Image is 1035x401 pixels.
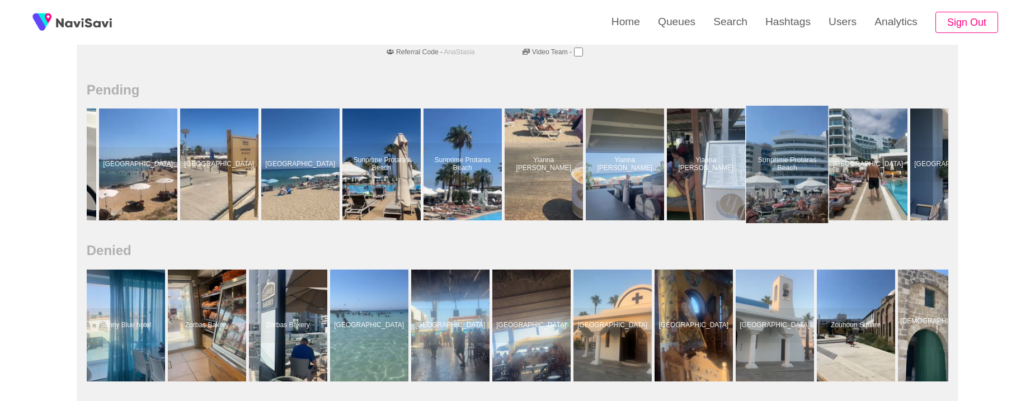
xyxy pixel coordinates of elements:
h2: Pending [87,82,949,98]
a: Zorbas BakeryZorbas Bakery [168,270,249,381]
a: [GEOGRAPHIC_DATA]Vrissy Beach [99,108,180,220]
a: Sunprime Protaras BeachSunprime Protaras Beach [748,108,829,220]
span: AnaStasia [444,48,475,56]
a: Sunprime Protaras BeachSunprime Protaras Beach [424,108,505,220]
a: Sunny Blue hotelSunny Blue hotel [87,270,168,381]
a: [GEOGRAPHIC_DATA]Nissi beach [330,270,411,381]
a: [GEOGRAPHIC_DATA]Flamingo Paradise Beach Hotel [829,108,910,220]
a: [GEOGRAPHIC_DATA]Flamingo Paradise Beach Hotel [910,108,991,220]
button: Sign Out [935,12,998,34]
a: [GEOGRAPHIC_DATA]Vrissy Beach [180,108,261,220]
span: Video Team - [523,48,572,56]
img: fireSpot [28,8,56,36]
a: Yianna [PERSON_NAME] Beach BarYianna Marie Beach Bar [667,108,748,220]
a: [GEOGRAPHIC_DATA]Nissi Bay Beach Bar [492,270,573,381]
a: [GEOGRAPHIC_DATA]Vrissy Beach [261,108,342,220]
a: Yianna [PERSON_NAME] Beach BarYianna Marie Beach Bar [586,108,667,220]
a: [GEOGRAPHIC_DATA]Agios Georgios Chapel [655,270,736,381]
a: Yianna [PERSON_NAME] Beach BarYianna Marie Beach Bar [505,108,586,220]
a: [GEOGRAPHIC_DATA]Agios Georgios Chapel [736,270,817,381]
a: [GEOGRAPHIC_DATA]Nissi Bay Beach Bar [411,270,492,381]
a: [DEMOGRAPHIC_DATA]Zouhouri Mosque [898,270,979,381]
a: Zouhouri SquareZouhouri Square [817,270,898,381]
img: fireSpot [56,17,112,28]
span: Referral Code - [387,48,443,56]
a: Zorbas BakeryZorbas Bakery [249,270,330,381]
a: Sunprime Protaras BeachSunprime Protaras Beach [342,108,424,220]
a: [GEOGRAPHIC_DATA]Agios Georgios Chapel [573,270,655,381]
h2: Denied [87,243,949,258]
